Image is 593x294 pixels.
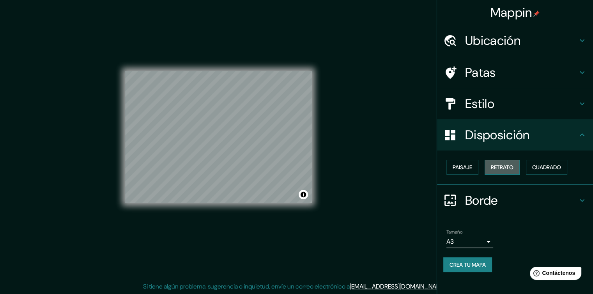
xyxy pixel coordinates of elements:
iframe: Lanzador de widgets de ayuda [524,264,584,285]
font: Disposición [465,127,529,143]
a: [EMAIL_ADDRESS][DOMAIN_NAME] [350,282,446,290]
button: Paisaje [446,160,478,175]
font: Cuadrado [532,164,561,171]
div: Borde [437,185,593,216]
font: Estilo [465,96,494,112]
font: Tamaño [446,229,462,235]
button: Retrato [485,160,520,175]
font: Paisaje [453,164,472,171]
font: Mappin [490,4,532,21]
div: Disposición [437,119,593,151]
div: Estilo [437,88,593,119]
font: Retrato [491,164,513,171]
font: Si tiene algún problema, sugerencia o inquietud, envíe un correo electrónico a [143,282,350,290]
canvas: Mapa [125,71,312,203]
button: Activar o desactivar atribución [299,190,308,199]
font: Crea tu mapa [450,261,486,268]
font: Ubicación [465,32,520,49]
font: Patas [465,64,496,81]
button: Cuadrado [526,160,567,175]
div: Ubicación [437,25,593,56]
div: Patas [437,57,593,88]
font: A3 [446,237,454,246]
div: A3 [446,236,493,248]
img: pin-icon.png [533,11,540,17]
button: Crea tu mapa [443,257,492,272]
font: Borde [465,192,498,209]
